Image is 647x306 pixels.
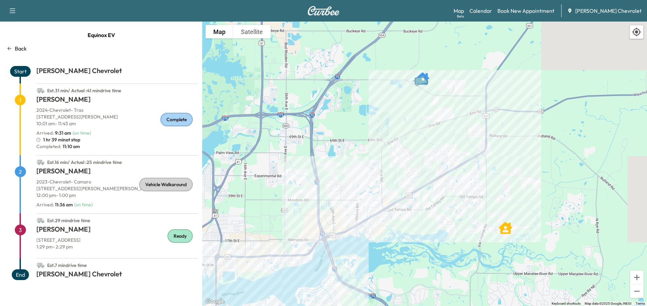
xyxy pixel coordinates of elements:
img: Curbee Logo [307,6,340,15]
span: 1 hr 39 min at stop [43,136,80,143]
a: MapBeta [454,7,464,15]
h1: [PERSON_NAME] [36,225,198,237]
a: Terms (opens in new tab) [636,302,645,305]
p: 2023 - Chevrolet - Camaro [36,178,198,185]
img: Google [204,297,226,306]
p: [STREET_ADDRESS] [36,237,198,243]
span: Est. 7 min drive time [47,262,87,268]
button: Keyboard shortcuts [552,301,581,306]
span: Est. 16 min / Actual : 25 min drive time [47,159,122,165]
span: ( on time ) [72,130,91,136]
div: Vehicle Walkaround [139,178,193,191]
div: Recenter map [629,25,644,39]
p: Back [15,44,27,53]
span: 1 [15,95,26,105]
div: Complete [160,113,193,126]
p: 10:01 am - 11:43 am [36,120,198,127]
span: End [12,269,29,280]
span: Est. 31 min / Actual : 41 min drive time [47,88,121,94]
h1: [PERSON_NAME] [36,166,198,178]
gmp-advanced-marker: AMBER STEFFENSMEIER [416,68,429,82]
span: 2 [15,166,26,177]
h1: [PERSON_NAME] Chevrolet [36,66,198,78]
p: 1:29 pm - 2:29 pm [36,243,198,250]
div: Beta [457,14,464,19]
gmp-advanced-marker: Van [411,69,435,81]
div: Ready [167,229,193,243]
a: Calendar [469,7,492,15]
span: Est. 29 min drive time [47,217,90,224]
button: Show satellite imagery [233,25,271,38]
span: 9:31 am [55,130,71,136]
span: [PERSON_NAME] Chevrolet [575,7,642,15]
gmp-advanced-marker: Priscilla Ortiz [499,218,512,231]
p: Arrived : [36,130,71,136]
span: Map data ©2025 Google, INEGI [585,302,631,305]
p: 2024 - Chevrolet - Trax [36,107,198,113]
p: Completed: [36,143,198,150]
p: [STREET_ADDRESS][PERSON_NAME] [36,113,198,120]
p: Arrived : [36,201,73,208]
p: 12:00 pm - 1:00 pm [36,192,198,199]
span: ( on time ) [74,202,93,208]
span: Equinox EV [88,28,115,42]
a: Book New Appointment [497,7,554,15]
h1: [PERSON_NAME] [36,95,198,107]
button: Zoom out [630,284,644,298]
p: [STREET_ADDRESS][PERSON_NAME][PERSON_NAME] [36,185,198,192]
button: Show street map [206,25,233,38]
span: 11:10 am [61,143,80,150]
span: 11:36 am [55,202,73,208]
a: Open this area in Google Maps (opens a new window) [204,297,226,306]
span: 3 [15,225,26,235]
button: Zoom in [630,271,644,284]
span: Start [10,66,31,77]
h1: [PERSON_NAME] Chevrolet [36,269,198,281]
